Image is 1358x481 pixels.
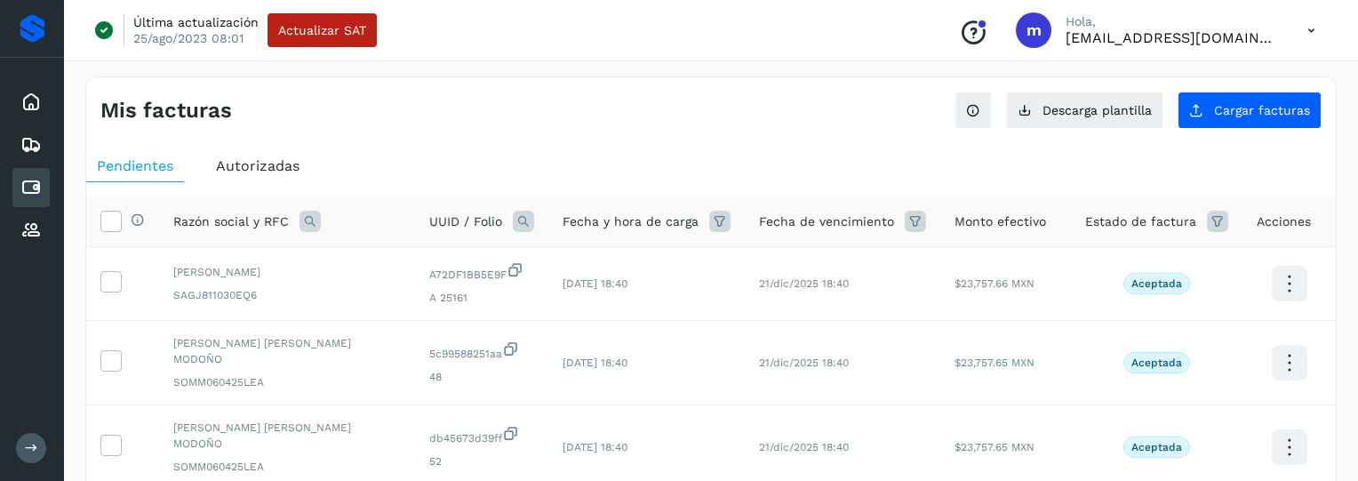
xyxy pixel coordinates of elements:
span: $23,757.65 MXN [955,441,1034,453]
span: Estado de factura [1085,212,1196,231]
span: SOMM060425LEA [173,459,401,475]
div: Inicio [12,83,50,122]
p: Aceptada [1131,277,1182,290]
span: [PERSON_NAME] [PERSON_NAME] MODOÑO [173,420,401,452]
span: [DATE] 18:40 [563,277,627,290]
div: Cuentas por pagar [12,168,50,207]
span: Autorizadas [216,157,300,174]
span: [PERSON_NAME] [PERSON_NAME] MODOÑO [173,335,401,367]
h4: Mis facturas [100,98,232,124]
span: 21/dic/2025 18:40 [759,357,849,369]
span: UUID / Folio [429,212,502,231]
button: Actualizar SAT [268,13,377,47]
span: Cargar facturas [1214,104,1310,116]
span: [PERSON_NAME] [173,264,401,280]
p: macosta@avetransportes.com [1066,29,1279,46]
span: 21/dic/2025 18:40 [759,441,849,453]
span: 21/dic/2025 18:40 [759,277,849,290]
span: [DATE] 18:40 [563,441,627,453]
span: Actualizar SAT [278,24,366,36]
span: SOMM060425LEA [173,374,401,390]
button: Cargar facturas [1178,92,1322,129]
span: [DATE] 18:40 [563,357,627,369]
p: Aceptada [1131,441,1182,453]
span: Fecha de vencimiento [759,212,894,231]
span: 48 [429,369,534,385]
p: Última actualización [133,14,259,30]
span: $23,757.66 MXN [955,277,1034,290]
div: Proveedores [12,211,50,250]
span: db45673d39ff [429,425,534,446]
span: $23,757.65 MXN [955,357,1034,369]
span: 5c99588251aa [429,341,534,362]
button: Descarga plantilla [1006,92,1163,129]
span: A72DF1BB5E9F [429,261,534,283]
span: A 25161 [429,290,534,306]
span: Fecha y hora de carga [563,212,699,231]
p: Hola, [1066,14,1279,29]
span: SAGJ811030EQ6 [173,287,401,303]
span: Descarga plantilla [1042,104,1152,116]
span: Acciones [1257,212,1311,231]
span: 52 [429,453,534,469]
div: Embarques [12,125,50,164]
span: Pendientes [97,157,173,174]
span: Monto efectivo [955,212,1046,231]
p: 25/ago/2023 08:01 [133,30,244,46]
p: Aceptada [1131,357,1182,369]
span: Razón social y RFC [173,212,289,231]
